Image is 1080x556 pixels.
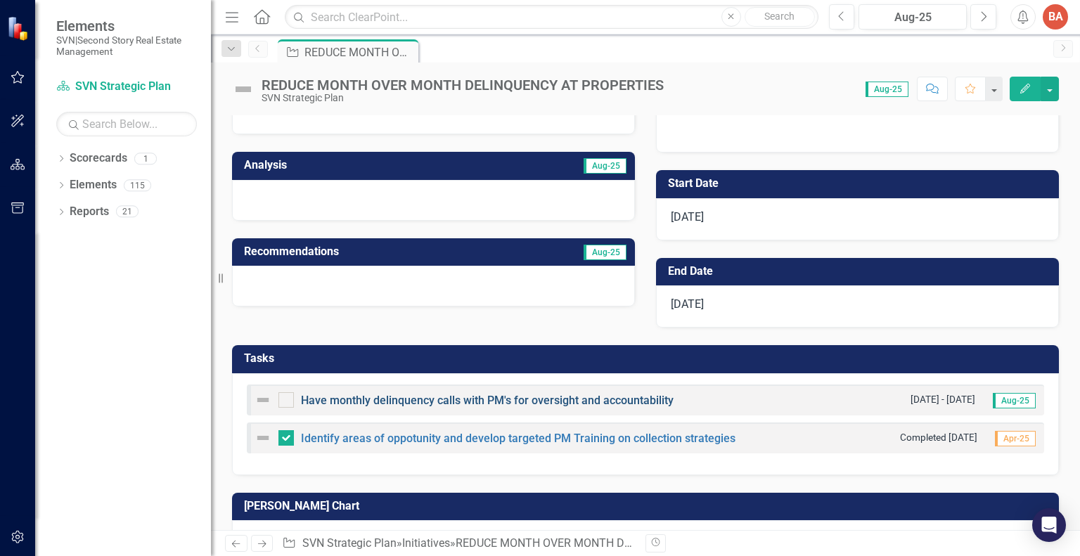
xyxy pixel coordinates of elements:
[859,4,967,30] button: Aug-25
[863,9,962,26] div: Aug-25
[866,82,908,97] span: Aug-25
[993,393,1036,408] span: Aug-25
[1032,508,1066,542] div: Open Intercom Messenger
[584,245,626,260] span: Aug-25
[244,500,1052,512] h3: [PERSON_NAME] Chart
[70,150,127,167] a: Scorecards
[301,432,735,445] a: Identify areas of oppotunity and develop targeted PM Training on collection strategies
[301,394,674,407] a: Have monthly delinquency calls with PM's for oversight and accountability
[745,7,815,27] button: Search
[232,78,255,101] img: Not Defined
[668,265,1052,278] h3: End Date
[134,153,157,164] div: 1
[244,352,1052,365] h3: Tasks
[995,431,1036,446] span: Apr-25
[70,204,109,220] a: Reports
[900,431,977,444] small: Completed [DATE]
[124,179,151,191] div: 115
[668,177,1052,190] h3: Start Date
[764,11,795,22] span: Search
[584,158,626,174] span: Aug-25
[262,93,664,103] div: SVN Strategic Plan
[244,159,433,172] h3: Analysis
[56,79,197,95] a: SVN Strategic Plan
[255,392,271,408] img: Not Defined
[7,16,32,41] img: ClearPoint Strategy
[671,297,704,311] span: [DATE]
[255,429,271,446] img: Not Defined
[56,112,197,136] input: Search Below...
[262,77,664,93] div: REDUCE MONTH OVER MONTH DELINQUENCY AT PROPERTIES
[56,34,197,58] small: SVN|Second Story Real Estate Management
[116,206,139,218] div: 21
[244,245,506,258] h3: Recommendations
[402,536,450,550] a: Initiatives
[302,536,397,550] a: SVN Strategic Plan
[456,536,774,550] div: REDUCE MONTH OVER MONTH DELINQUENCY AT PROPERTIES
[304,44,415,61] div: REDUCE MONTH OVER MONTH DELINQUENCY AT PROPERTIES
[911,393,975,406] small: [DATE] - [DATE]
[285,5,818,30] input: Search ClearPoint...
[56,18,197,34] span: Elements
[671,210,704,224] span: [DATE]
[70,177,117,193] a: Elements
[1043,4,1068,30] button: BA
[282,536,635,552] div: » »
